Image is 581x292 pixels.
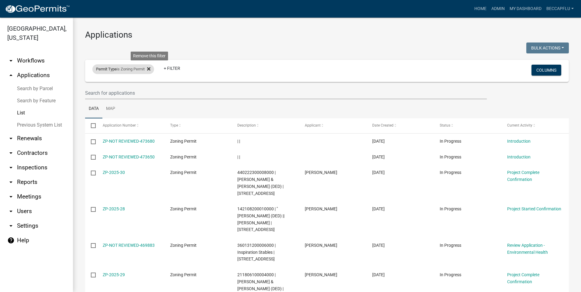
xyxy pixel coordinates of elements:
[372,170,385,175] span: 09/02/2025
[440,272,461,277] span: In Progress
[489,3,507,15] a: Admin
[237,154,240,159] span: | |
[299,118,366,133] datatable-header-cell: Applicant
[440,139,461,144] span: In Progress
[85,118,97,133] datatable-header-cell: Select
[440,206,461,211] span: In Progress
[237,206,284,232] span: 142108200010000 | "Westerlund, Jennifer L (DED) || Westerlund, Jamie | 53727 83RD ST
[507,3,544,15] a: My Dashboard
[7,72,15,79] i: arrow_drop_up
[232,118,299,133] datatable-header-cell: Description
[170,123,178,127] span: Type
[305,206,337,211] span: Richard Wesolowski
[507,272,539,284] a: Project Complete Confirmation
[305,123,321,127] span: Applicant
[97,118,164,133] datatable-header-cell: Application Number
[7,193,15,200] i: arrow_drop_down
[440,123,450,127] span: Status
[164,118,232,133] datatable-header-cell: Type
[305,170,337,175] span: PAMELA KUETER
[440,170,461,175] span: In Progress
[507,206,561,211] a: Project Started Confirmation
[507,243,548,255] a: Review Application - Environmental Health
[372,139,385,144] span: 09/04/2025
[7,135,15,142] i: arrow_drop_down
[372,123,394,127] span: Date Created
[507,123,532,127] span: Current Activity
[103,272,125,277] a: ZP-2025-29
[7,237,15,244] i: help
[305,243,337,248] span: jason hooks
[237,139,240,144] span: | |
[102,99,119,119] a: Map
[7,222,15,229] i: arrow_drop_down
[372,243,385,248] span: 08/27/2025
[85,87,487,99] input: Search for applications
[92,64,154,74] div: is Zoning Permit
[372,272,385,277] span: 08/26/2025
[526,42,569,53] button: Bulk Actions
[7,178,15,186] i: arrow_drop_down
[103,206,125,211] a: ZP-2025-28
[472,3,489,15] a: Home
[237,170,284,195] span: 440222300008000 | Kueter, Brian J & Pamela K (DED) | 35129 335TH ST
[237,123,256,127] span: Description
[440,243,461,248] span: In Progress
[7,57,15,64] i: arrow_drop_down
[507,139,531,144] a: Introduction
[131,52,168,60] div: Remove this filter
[103,154,155,159] a: ZP-NOT REVIEWED-473650
[501,118,569,133] datatable-header-cell: Current Activity
[507,154,531,159] a: Introduction
[305,272,337,277] span: Steve Kurtz
[544,3,576,15] a: BeccaPflu
[96,67,117,71] span: Permit Type
[170,170,197,175] span: Zoning Permit
[366,118,434,133] datatable-header-cell: Date Created
[103,139,155,144] a: ZP-NOT REVIEWED-473680
[7,164,15,171] i: arrow_drop_down
[7,208,15,215] i: arrow_drop_down
[170,139,197,144] span: Zoning Permit
[159,63,185,74] a: + Filter
[372,154,385,159] span: 09/04/2025
[237,243,276,262] span: 360131200006000 | Inspiration Stables | 21177 317th St
[85,99,102,119] a: Data
[7,149,15,157] i: arrow_drop_down
[372,206,385,211] span: 08/28/2025
[170,272,197,277] span: Zoning Permit
[440,154,461,159] span: In Progress
[531,65,561,76] button: Columns
[85,30,569,40] h3: Applications
[507,170,539,182] a: Project Complete Confirmation
[170,243,197,248] span: Zoning Permit
[170,154,197,159] span: Zoning Permit
[170,206,197,211] span: Zoning Permit
[103,243,155,248] a: ZP-NOT REVIEWED-469883
[434,118,501,133] datatable-header-cell: Status
[103,170,125,175] a: ZP-2025-30
[103,123,136,127] span: Application Number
